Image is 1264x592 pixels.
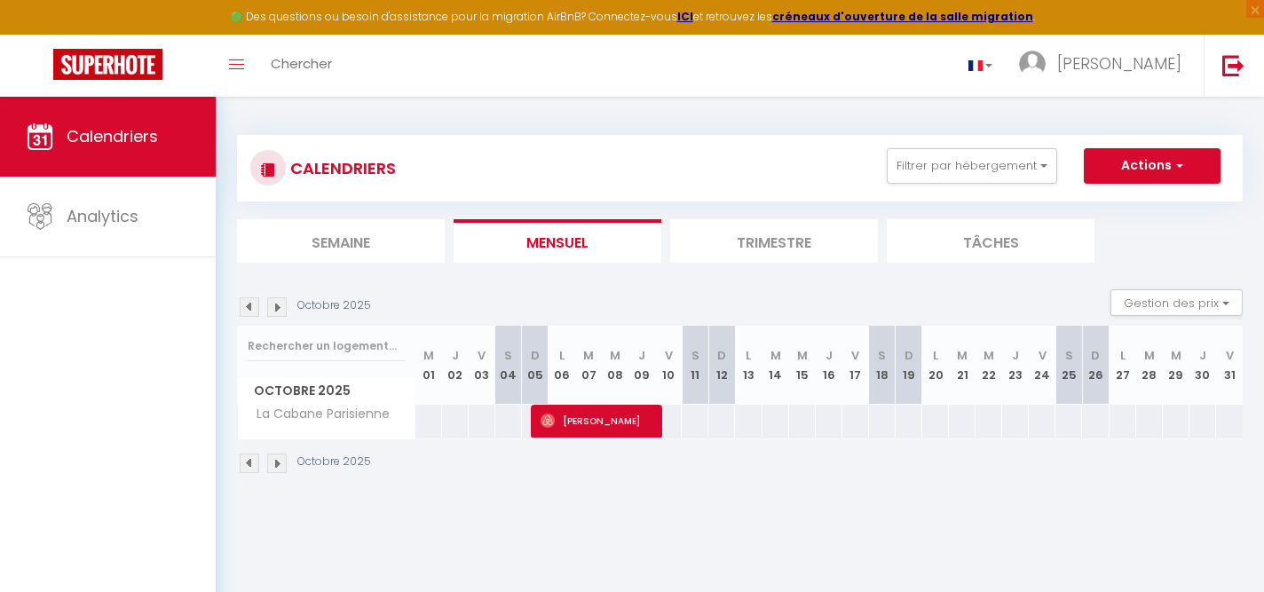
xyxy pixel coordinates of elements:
[1065,347,1073,364] abbr: S
[735,326,762,405] th: 13
[237,219,445,263] li: Semaine
[541,404,656,438] span: [PERSON_NAME]
[896,326,922,405] th: 19
[1120,347,1126,364] abbr: L
[922,326,949,405] th: 20
[1002,326,1029,405] th: 23
[1144,347,1155,364] abbr: M
[1171,347,1181,364] abbr: M
[1057,52,1181,75] span: [PERSON_NAME]
[691,347,699,364] abbr: S
[957,347,968,364] abbr: M
[772,9,1033,24] a: créneaux d'ouverture de la salle migration
[746,347,751,364] abbr: L
[297,454,371,470] p: Octobre 2025
[949,326,976,405] th: 21
[1006,35,1204,97] a: ... [PERSON_NAME]
[531,347,540,364] abbr: D
[1029,326,1055,405] th: 24
[248,330,405,362] input: Rechercher un logement...
[1019,51,1046,77] img: ...
[789,326,816,405] th: 15
[842,326,869,405] th: 17
[271,54,332,73] span: Chercher
[770,347,781,364] abbr: M
[1039,347,1047,364] abbr: V
[602,326,628,405] th: 08
[677,9,693,24] a: ICI
[415,326,442,405] th: 01
[478,347,486,364] abbr: V
[14,7,67,60] button: Ouvrir le widget de chat LiveChat
[1110,289,1243,316] button: Gestion des prix
[238,378,415,404] span: Octobre 2025
[1012,347,1019,364] abbr: J
[976,326,1002,405] th: 22
[878,347,886,364] abbr: S
[610,347,620,364] abbr: M
[452,347,459,364] abbr: J
[851,347,859,364] abbr: V
[1136,326,1163,405] th: 28
[1163,326,1189,405] th: 29
[67,125,158,147] span: Calendriers
[442,326,469,405] th: 02
[887,219,1094,263] li: Tâches
[559,347,565,364] abbr: L
[423,347,434,364] abbr: M
[1082,326,1109,405] th: 26
[869,326,896,405] th: 18
[549,326,575,405] th: 06
[905,347,913,364] abbr: D
[826,347,833,364] abbr: J
[887,148,1057,184] button: Filtrer par hébergement
[628,326,655,405] th: 09
[1055,326,1082,405] th: 25
[1110,326,1136,405] th: 27
[53,49,162,80] img: Super Booking
[575,326,602,405] th: 07
[933,347,938,364] abbr: L
[241,405,394,424] span: La Cabane Parisienne
[670,219,878,263] li: Trimestre
[454,219,661,263] li: Mensuel
[583,347,594,364] abbr: M
[708,326,735,405] th: 12
[655,326,682,405] th: 10
[297,297,371,314] p: Octobre 2025
[522,326,549,405] th: 05
[257,35,345,97] a: Chercher
[1199,347,1206,364] abbr: J
[682,326,708,405] th: 11
[504,347,512,364] abbr: S
[717,347,726,364] abbr: D
[984,347,994,364] abbr: M
[665,347,673,364] abbr: V
[469,326,495,405] th: 03
[286,148,396,188] h3: CALENDRIERS
[67,205,138,227] span: Analytics
[638,347,645,364] abbr: J
[1091,347,1100,364] abbr: D
[1226,347,1234,364] abbr: V
[797,347,808,364] abbr: M
[495,326,522,405] th: 04
[1222,54,1244,76] img: logout
[762,326,789,405] th: 14
[1084,148,1221,184] button: Actions
[1216,326,1243,405] th: 31
[816,326,842,405] th: 16
[1189,326,1216,405] th: 30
